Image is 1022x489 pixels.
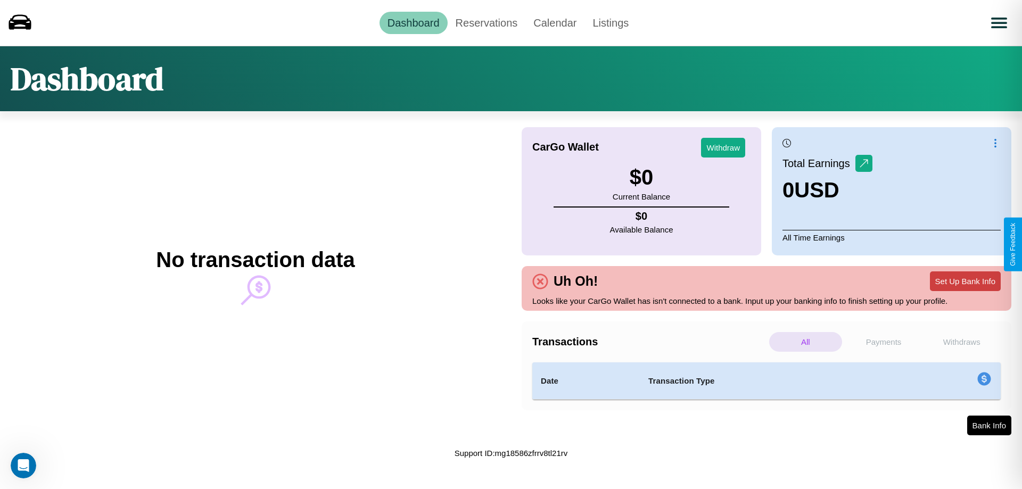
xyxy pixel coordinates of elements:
[782,154,855,173] p: Total Earnings
[782,178,872,202] h3: 0 USD
[525,12,584,34] a: Calendar
[648,375,890,387] h4: Transaction Type
[782,230,1001,245] p: All Time Earnings
[967,416,1011,435] button: Bank Info
[930,271,1001,291] button: Set Up Bank Info
[532,336,767,348] h4: Transactions
[11,453,36,478] iframe: Intercom live chat
[584,12,637,34] a: Listings
[541,375,631,387] h4: Date
[769,332,842,352] p: All
[532,362,1001,400] table: simple table
[984,8,1014,38] button: Open menu
[610,210,673,222] h4: $ 0
[847,332,920,352] p: Payments
[156,248,355,272] h2: No transaction data
[455,446,568,460] p: Support ID: mg18586zfrrv8tl21rv
[1009,223,1017,266] div: Give Feedback
[610,222,673,237] p: Available Balance
[613,189,670,204] p: Current Balance
[701,138,745,158] button: Withdraw
[925,332,998,352] p: Withdraws
[613,165,670,189] h3: $ 0
[532,294,1001,308] p: Looks like your CarGo Wallet has isn't connected to a bank. Input up your banking info to finish ...
[11,57,163,101] h1: Dashboard
[532,141,599,153] h4: CarGo Wallet
[380,12,448,34] a: Dashboard
[448,12,526,34] a: Reservations
[548,273,603,289] h4: Uh Oh!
